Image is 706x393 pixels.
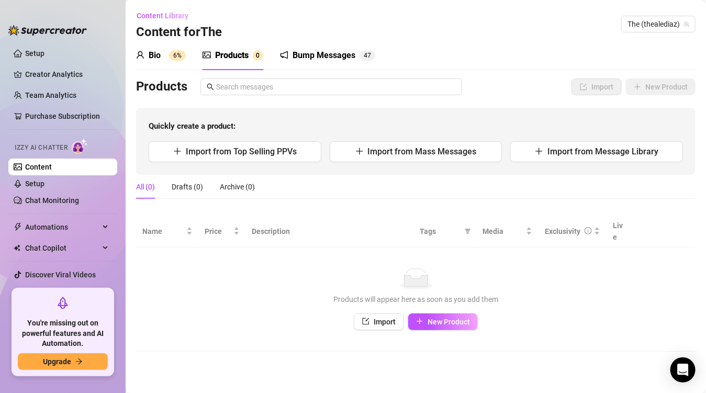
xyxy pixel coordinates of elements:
h3: Content for The [136,24,222,41]
span: import [362,318,369,325]
th: Media [476,216,539,248]
th: Name [136,216,199,248]
button: Content Library [136,7,197,24]
div: All (0) [136,181,155,193]
span: user [136,51,144,59]
span: 4 [364,52,367,59]
sup: 0 [253,50,263,61]
input: Search messages [216,81,456,93]
span: Import [374,318,396,326]
th: Price [199,216,246,248]
button: Import from Message Library [510,141,683,162]
th: Live [607,216,633,248]
span: 7 [367,52,371,59]
img: logo-BBDzfeDw.svg [8,25,87,36]
span: info-circle [585,227,592,234]
a: Setup [25,49,44,58]
span: plus [173,147,182,155]
div: Exclusivity [545,226,580,237]
button: New Product [626,78,696,95]
a: Discover Viral Videos [25,271,96,279]
span: search [207,83,214,91]
span: The (thealediaz) [627,16,689,32]
div: Bio [149,49,161,62]
span: Name [142,226,184,237]
span: plus [535,147,543,155]
a: Creator Analytics [25,66,109,83]
div: Products will appear here as soon as you add them [147,294,685,305]
span: plus [416,318,423,325]
a: Purchase Subscription [25,108,109,125]
div: Archive (0) [220,181,255,193]
span: You're missing out on powerful features and AI Automation. [18,318,108,349]
span: Upgrade [43,357,71,366]
a: Content [25,163,52,171]
sup: 47 [360,50,375,61]
button: Import [571,78,622,95]
div: Drafts (0) [172,181,203,193]
span: Import from Top Selling PPVs [186,147,297,156]
span: arrow-right [75,358,83,365]
span: Import from Mass Messages [368,147,477,156]
h3: Products [136,78,187,95]
span: Chat Copilot [25,240,99,256]
a: Chat Monitoring [25,196,79,205]
span: Content Library [137,12,188,20]
span: filter [465,228,471,234]
span: Price [205,226,231,237]
span: picture [203,51,211,59]
img: Chat Copilot [14,244,20,252]
div: Open Intercom Messenger [670,357,696,383]
img: AI Chatter [72,139,88,154]
button: Import from Top Selling PPVs [149,141,321,162]
a: Setup [25,179,44,188]
span: Izzy AI Chatter [15,143,68,153]
button: New Product [408,313,478,330]
span: plus [355,147,364,155]
sup: 6% [169,50,186,61]
span: thunderbolt [14,223,22,231]
button: Import from Mass Messages [330,141,502,162]
span: Media [483,226,524,237]
span: filter [463,223,473,239]
button: Import [354,313,404,330]
span: Tags [420,226,461,237]
span: Import from Message Library [547,147,658,156]
span: team [683,21,690,27]
th: Tags [413,216,476,248]
span: Automations [25,219,99,235]
span: New Product [428,318,470,326]
div: Bump Messages [293,49,355,62]
span: rocket [57,297,69,309]
button: Upgradearrow-right [18,353,108,370]
th: Description [246,216,414,248]
a: Team Analytics [25,91,76,99]
span: notification [280,51,288,59]
div: Products [215,49,249,62]
strong: Quickly create a product: [149,121,236,131]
